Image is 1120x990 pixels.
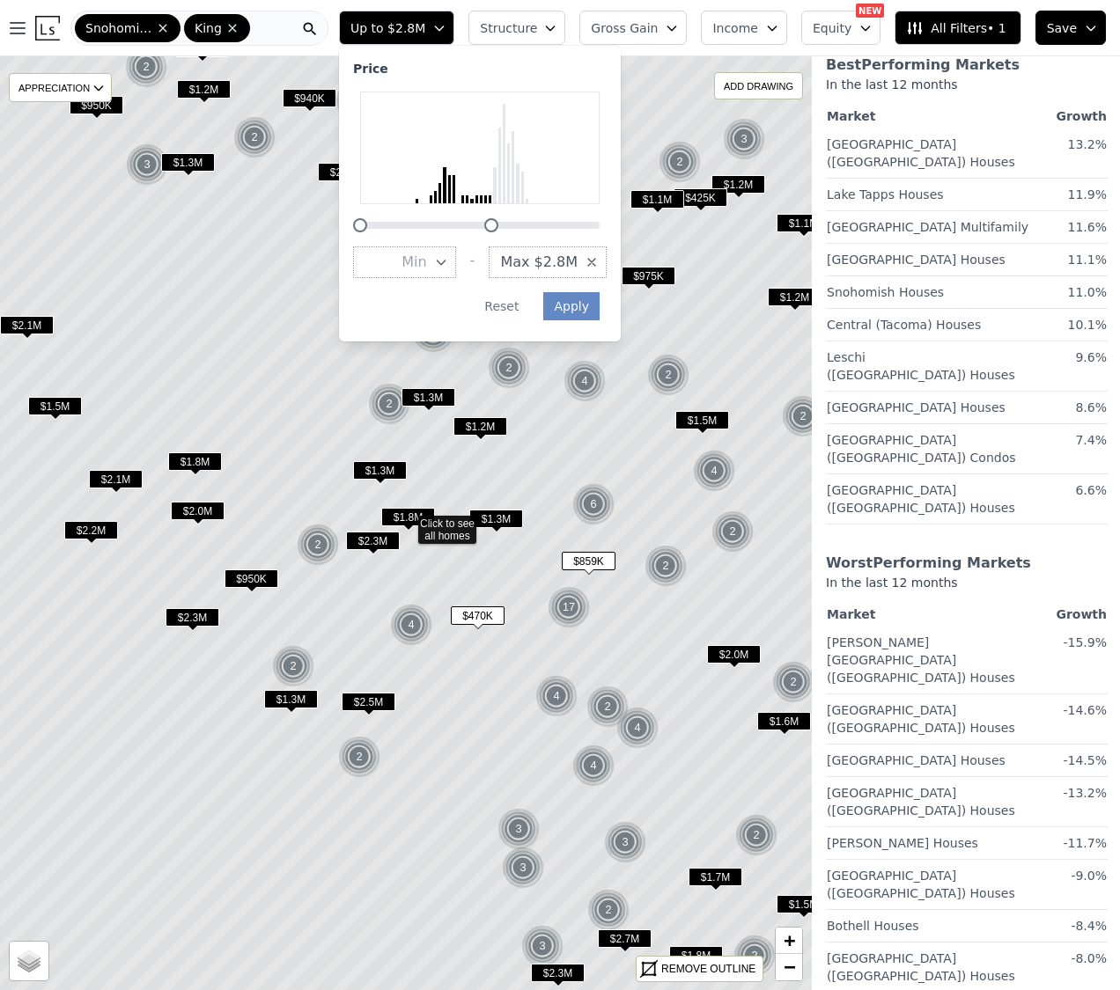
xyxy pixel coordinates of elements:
[283,89,336,107] span: $940K
[827,628,1015,686] a: [PERSON_NAME][GEOGRAPHIC_DATA] ([GEOGRAPHIC_DATA]) Houses
[693,450,735,492] div: 4
[474,292,529,320] button: Reset
[675,411,729,436] div: $1.5M
[89,470,143,488] span: $2.1M
[572,483,615,525] div: 6
[715,73,802,99] div: ADD DRAWING
[723,118,765,160] div: 3
[826,553,1108,574] div: Worst Performing Markets
[502,847,545,889] img: g1.png
[1055,602,1108,627] th: Growth
[346,532,400,557] div: $2.3M
[1075,433,1107,447] span: 7.4%
[451,606,505,632] div: $470K
[264,690,318,715] div: $1.3M
[168,452,222,471] span: $1.8M
[776,928,802,954] a: Zoom in
[572,483,615,525] img: g1.png
[368,383,411,425] img: g1.png
[777,895,830,920] div: $1.5M
[768,288,822,306] span: $1.2M
[622,267,675,285] span: $975K
[264,690,318,708] span: $1.3M
[757,712,811,737] div: $1.6M
[1035,11,1106,45] button: Save
[480,19,536,37] span: Structure
[272,645,314,687] div: 2
[675,411,729,429] span: $1.5M
[225,569,278,588] span: $950K
[827,779,1015,819] a: [GEOGRAPHIC_DATA] ([GEOGRAPHIC_DATA]) Houses
[827,180,944,203] a: Lake Tapps Houses
[701,11,787,45] button: Income
[827,829,978,852] a: [PERSON_NAME] Houses
[1068,285,1107,299] span: 11.0%
[587,889,630,931] div: 2
[711,175,765,194] span: $1.2M
[711,510,754,553] div: 2
[548,586,591,628] img: g1.png
[1047,19,1077,37] span: Save
[338,736,381,778] img: g1.png
[604,821,647,863] img: g1.png
[827,862,1015,902] a: [GEOGRAPHIC_DATA] ([GEOGRAPHIC_DATA]) Houses
[1071,869,1107,883] span: -9.0%
[488,347,530,389] div: 2
[469,510,523,528] span: $1.3M
[826,574,1108,602] div: In the last 12 months
[283,89,336,114] div: $940K
[28,397,82,415] span: $1.5M
[598,929,652,955] div: $2.7M
[689,868,742,886] span: $1.7M
[572,744,615,787] div: 4
[171,502,225,527] div: $2.0M
[70,96,123,121] div: $950K
[586,686,629,728] div: 2
[772,661,815,703] img: g1.png
[826,76,1108,104] div: In the last 12 months
[782,395,825,437] img: g1.png
[1071,919,1107,933] span: -8.4%
[1063,753,1107,767] span: -14.5%
[318,163,372,188] div: $2.4M
[390,604,432,646] div: 4
[353,60,388,77] div: Price
[318,163,372,181] span: $2.4M
[350,19,425,37] span: Up to $2.8M
[543,292,600,320] button: Apply
[531,964,585,982] span: $2.3M
[225,569,278,595] div: $950K
[827,746,1006,769] a: [GEOGRAPHIC_DATA] Houses
[813,19,851,37] span: Equity
[647,354,690,396] img: g1.png
[1068,318,1107,332] span: 10.1%
[1068,220,1107,234] span: 11.6%
[827,311,981,334] a: Central (Tacoma) Houses
[85,19,152,37] span: Snohomish
[70,96,123,114] span: $950K
[674,188,727,214] div: $425K
[784,929,795,951] span: +
[339,46,621,341] div: Up to $2.8M
[161,153,215,179] div: $1.3M
[562,552,615,570] span: $859K
[531,964,585,989] div: $2.3M
[647,354,689,396] div: 2
[1055,104,1108,128] th: Growth
[757,712,811,730] span: $1.6M
[827,278,944,301] a: Snohomish Houses
[335,79,379,121] img: g1.png
[1063,836,1107,850] span: -11.7%
[616,707,659,749] img: g1.png
[390,604,433,646] img: g1.png
[233,116,276,158] div: 2
[669,946,723,972] div: $1.8M
[587,889,630,931] img: g1.png
[564,360,607,402] img: g1.png
[711,175,765,201] div: $1.2M
[402,388,455,407] span: $1.3M
[723,118,766,160] img: g1.png
[168,452,222,478] div: $1.8M
[161,153,215,172] span: $1.3M
[272,645,315,687] img: g1.png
